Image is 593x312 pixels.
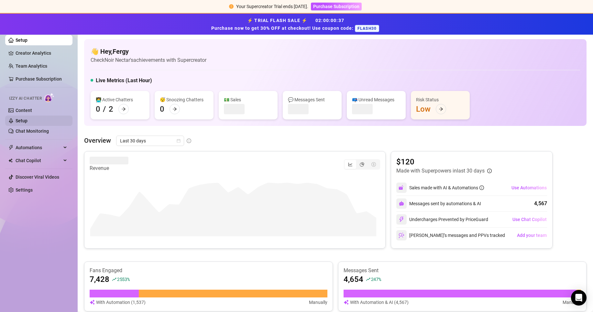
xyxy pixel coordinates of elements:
[517,230,547,240] button: Add your team
[177,139,181,143] span: calendar
[211,26,355,31] strong: Purchase now to get 30% OFF at checkout! Use coupon code:
[344,159,380,170] div: segmented control
[396,214,488,225] div: Undercharges Prevented by PriceGuard
[288,96,336,103] div: 💬 Messages Sent
[512,214,547,225] button: Use Chat Copilot
[224,96,272,103] div: 💵 Sales
[416,96,465,103] div: Risk Status
[16,155,61,166] span: Chat Copilot
[309,299,327,306] article: Manually
[399,217,404,222] img: svg%3e
[16,108,32,113] a: Content
[344,299,349,306] img: svg%3e
[112,277,116,282] span: rise
[350,299,409,306] article: With Automation & AI (4,567)
[439,107,443,111] span: arrow-right
[571,290,587,306] div: Open Intercom Messenger
[517,233,547,238] span: Add your team
[313,4,359,9] span: Purchase Subscription
[236,4,308,9] span: Your Supercreator Trial ends [DATE].
[352,96,401,103] div: 📪 Unread Messages
[187,139,191,143] span: info-circle
[96,299,146,306] article: With Automation (1,537)
[355,25,379,32] span: FLASH30
[371,276,381,282] span: 247 %
[16,48,67,58] a: Creator Analytics
[84,136,111,145] article: Overview
[90,274,109,284] article: 7,428
[8,145,14,150] span: thunderbolt
[16,118,27,123] a: Setup
[511,183,547,193] button: Use Automations
[399,232,404,238] img: svg%3e
[16,187,33,193] a: Settings
[563,299,581,306] article: Manually
[360,162,364,167] span: pie-chart
[160,96,208,103] div: 😴 Snoozing Chatters
[344,274,363,284] article: 4,654
[91,56,206,64] article: Check Noir Nectar's achievements with Supercreator
[487,169,492,173] span: info-circle
[16,38,27,43] a: Setup
[315,18,344,23] span: 02 : 00 : 00 : 37
[44,93,54,102] img: AI Chatter
[8,158,13,163] img: Chat Copilot
[311,4,362,9] a: Purchase Subscription
[121,107,126,111] span: arrow-right
[371,162,376,167] span: dollar-circle
[311,3,362,10] button: Purchase Subscription
[172,107,177,111] span: arrow-right
[120,136,180,146] span: Last 30 days
[109,104,113,114] div: 2
[96,77,152,84] h5: Live Metrics (Last Hour)
[409,184,484,191] div: Sales made with AI & Automations
[229,4,234,9] span: exclamation-circle
[396,198,481,209] div: Messages sent by automations & AI
[399,201,404,206] img: svg%3e
[512,217,547,222] span: Use Chat Copilot
[511,185,547,190] span: Use Automations
[16,63,47,69] a: Team Analytics
[90,267,327,274] article: Fans Engaged
[396,230,505,240] div: [PERSON_NAME]’s messages and PPVs tracked
[160,104,164,114] div: 0
[16,174,59,180] a: Discover Viral Videos
[348,162,353,167] span: line-chart
[16,142,61,153] span: Automations
[96,104,100,114] div: 0
[16,76,62,82] a: Purchase Subscription
[534,200,547,207] div: 4,567
[117,276,130,282] span: 2553 %
[479,185,484,190] span: info-circle
[91,47,206,56] h4: 👋 Hey, Fergy
[396,167,485,175] article: Made with Superpowers in last 30 days
[16,128,49,134] a: Chat Monitoring
[399,185,404,191] img: svg%3e
[211,18,382,31] strong: ⚡ TRIAL FLASH SALE ⚡
[9,95,42,102] span: Izzy AI Chatter
[366,277,370,282] span: rise
[90,164,128,172] article: Revenue
[396,157,492,167] article: $120
[96,96,144,103] div: 👩‍💻 Active Chatters
[90,299,95,306] img: svg%3e
[344,267,581,274] article: Messages Sent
